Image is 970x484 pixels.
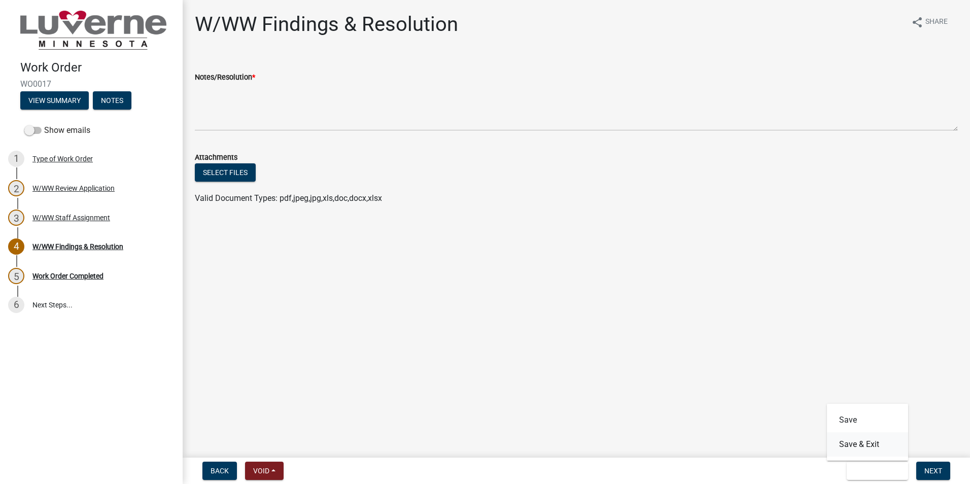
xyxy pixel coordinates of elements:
[827,408,908,432] button: Save
[916,462,950,480] button: Next
[32,272,103,280] div: Work Order Completed
[8,297,24,313] div: 6
[20,79,162,89] span: WO0017
[245,462,284,480] button: Void
[195,74,255,81] label: Notes/Resolution
[911,16,923,28] i: share
[8,210,24,226] div: 3
[32,155,93,162] div: Type of Work Order
[925,16,948,28] span: Share
[32,243,123,250] div: W/WW Findings & Resolution
[202,462,237,480] button: Back
[195,154,237,161] label: Attachments
[32,185,115,192] div: W/WW Review Application
[8,238,24,255] div: 4
[924,467,942,475] span: Next
[20,91,89,110] button: View Summary
[903,12,956,32] button: shareShare
[20,97,89,105] wm-modal-confirm: Summary
[32,214,110,221] div: W/WW Staff Assignment
[827,432,908,457] button: Save & Exit
[855,467,894,475] span: Save & Exit
[93,91,131,110] button: Notes
[827,404,908,461] div: Save & Exit
[8,180,24,196] div: 2
[8,151,24,167] div: 1
[20,11,166,50] img: City of Luverne, Minnesota
[93,97,131,105] wm-modal-confirm: Notes
[24,124,90,136] label: Show emails
[195,12,458,37] h1: W/WW Findings & Resolution
[8,268,24,284] div: 5
[195,163,256,182] button: Select files
[211,467,229,475] span: Back
[253,467,269,475] span: Void
[195,193,382,203] span: Valid Document Types: pdf,jpeg,jpg,xls,doc,docx,xlsx
[847,462,908,480] button: Save & Exit
[20,60,175,75] h4: Work Order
